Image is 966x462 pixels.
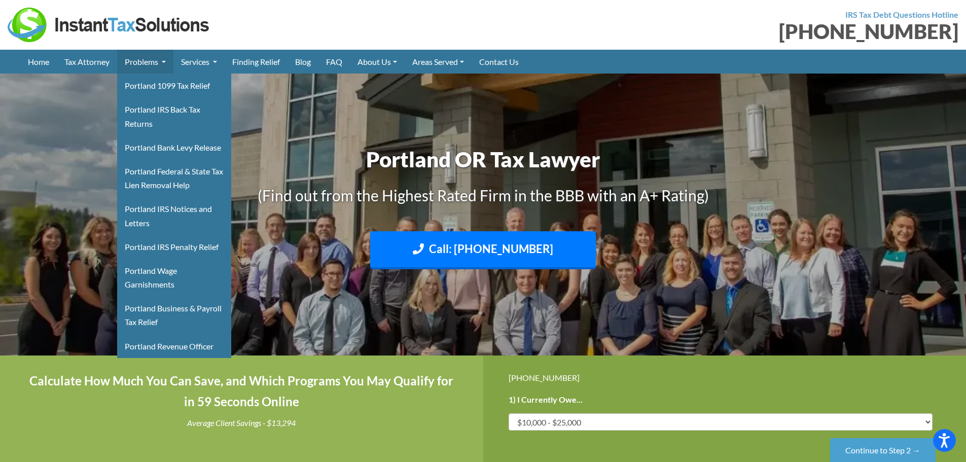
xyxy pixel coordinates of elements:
[187,418,296,428] i: Average Client Savings - $13,294
[117,74,231,97] a: Portland 1099 Tax Relief
[509,395,583,405] label: 1) I Currently Owe...
[845,10,958,19] strong: IRS Tax Debt Questions Hotline
[57,50,117,74] a: Tax Attorney
[8,8,210,42] img: Instant Tax Solutions Logo
[288,50,318,74] a: Blog
[117,159,231,197] a: Portland Federal & State Tax Lien Removal Help
[117,235,231,259] a: Portland IRS Penalty Relief
[117,135,231,159] a: Portland Bank Levy Release
[117,197,231,234] a: Portland IRS Notices and Letters
[20,50,57,74] a: Home
[405,50,472,74] a: Areas Served
[117,50,173,74] a: Problems
[117,97,231,135] a: Portland IRS Back Tax Returns
[117,334,231,358] a: Portland Revenue Officer
[117,296,231,334] a: Portland Business & Payroll Tax Relief
[25,371,458,412] h4: Calculate How Much You Can Save, and Which Programs You May Qualify for in 59 Seconds Online
[225,50,288,74] a: Finding Relief
[318,50,350,74] a: FAQ
[202,145,765,174] h1: Portland OR Tax Lawyer
[8,19,210,28] a: Instant Tax Solutions Logo
[350,50,405,74] a: About Us
[491,21,959,42] div: [PHONE_NUMBER]
[472,50,526,74] a: Contact Us
[202,185,765,206] h3: (Find out from the Highest Rated Firm in the BBB with an A+ Rating)
[173,50,225,74] a: Services
[509,371,941,384] div: [PHONE_NUMBER]
[370,231,596,269] a: Call: [PHONE_NUMBER]
[117,259,231,296] a: Portland Wage Garnishments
